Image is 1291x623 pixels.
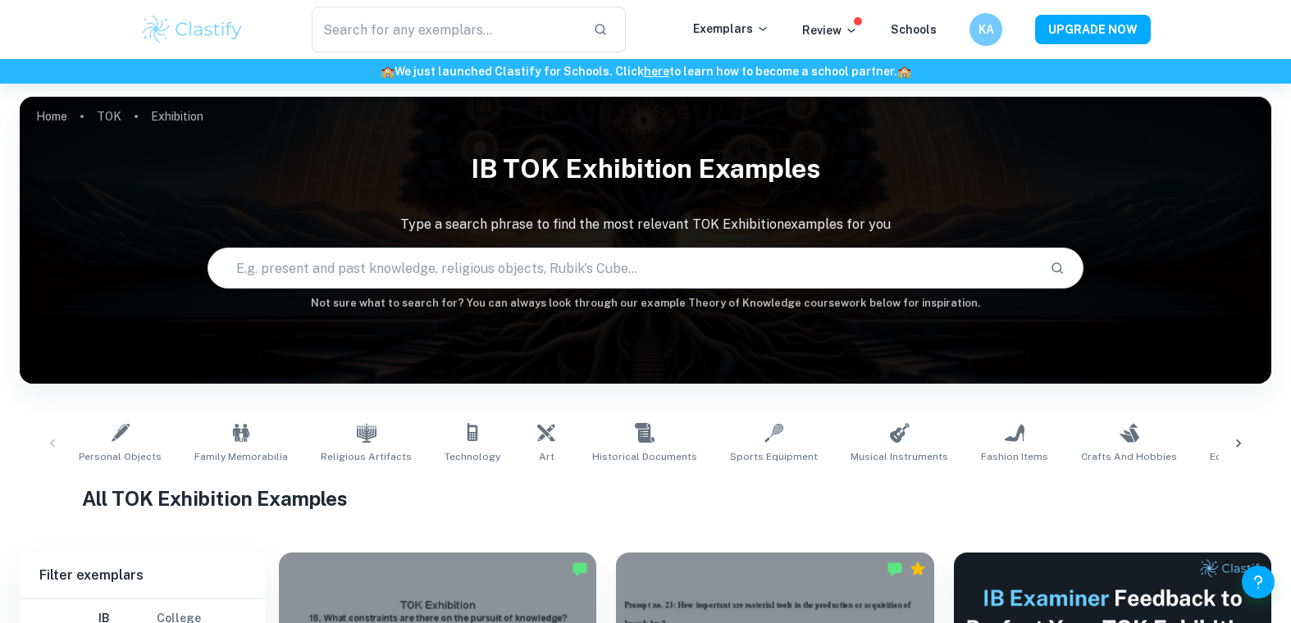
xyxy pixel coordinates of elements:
span: Musical Instruments [851,449,948,464]
span: Sports Equipment [730,449,818,464]
h6: Filter exemplars [20,553,266,598]
p: Review [802,21,858,39]
span: Religious Artifacts [321,449,412,464]
span: Historical Documents [592,449,697,464]
button: KA [969,13,1002,46]
h6: KA [977,20,996,39]
span: Fashion Items [981,449,1048,464]
span: Technology [445,449,500,464]
span: Family Memorabilia [194,449,288,464]
a: here [644,65,669,78]
h1: IB TOK Exhibition examples [20,143,1271,195]
div: Premium [910,561,926,577]
p: Exhibition [151,107,203,125]
span: 🏫 [381,65,395,78]
input: Search for any exemplars... [312,7,580,52]
p: Type a search phrase to find the most relevant TOK Exhibition examples for you [20,215,1271,234]
input: E.g. present and past knowledge, religious objects, Rubik's Cube... [208,245,1037,291]
button: Search [1043,254,1071,282]
span: Personal Objects [79,449,162,464]
span: Art [539,449,554,464]
a: Schools [891,23,937,36]
a: Home [36,105,67,128]
span: 🏫 [897,65,911,78]
h6: We just launched Clastify for Schools. Click to learn how to become a school partner. [3,62,1288,80]
img: Marked [572,561,588,577]
img: Clastify logo [140,13,244,46]
img: Marked [887,561,903,577]
button: UPGRADE NOW [1035,15,1151,44]
h6: Not sure what to search for? You can always look through our example Theory of Knowledge coursewo... [20,295,1271,311]
a: TOK [97,105,121,128]
span: Crafts and Hobbies [1081,449,1177,464]
button: Help and Feedback [1242,566,1275,598]
p: Exemplars [693,20,769,38]
h1: All TOK Exhibition Examples [82,484,1208,513]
